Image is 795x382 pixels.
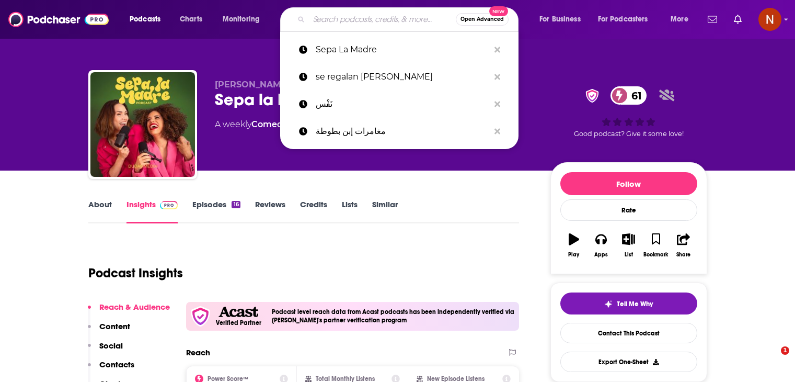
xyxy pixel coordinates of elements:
[88,302,170,321] button: Reach & Audience
[758,8,781,31] span: Logged in as AdelNBM
[560,227,587,264] button: Play
[615,227,642,264] button: List
[316,118,489,145] p: مغامرات إبن بطوطة
[160,201,178,209] img: Podchaser Pro
[621,86,647,105] span: 61
[560,352,697,372] button: Export One-Sheet
[316,63,489,91] p: se regalan dudas
[316,36,489,63] p: Sepa La Madre
[255,199,285,223] a: Reviews
[560,199,697,221] div: Rate
[99,302,170,312] p: Reach & Audience
[642,227,670,264] button: Bookmark
[582,89,602,103] img: verified Badge
[88,199,112,223] a: About
[604,300,613,308] img: tell me why sparkle
[8,9,109,29] img: Podchaser - Follow, Share and Rate Podcasts
[190,306,211,327] img: verfied icon
[591,11,663,28] button: open menu
[587,227,615,264] button: Apps
[342,199,358,223] a: Lists
[280,118,519,145] a: مغامرات إبن بطوطة
[290,7,528,31] div: Search podcasts, credits, & more...
[99,359,134,369] p: Contacts
[223,12,260,27] span: Monitoring
[568,252,579,258] div: Play
[280,91,519,118] a: نَفْس
[676,252,690,258] div: Share
[560,172,697,195] button: Follow
[372,199,398,223] a: Similar
[99,341,123,351] p: Social
[643,252,668,258] div: Bookmark
[180,12,202,27] span: Charts
[670,227,697,264] button: Share
[617,300,653,308] span: Tell Me Why
[460,17,504,22] span: Open Advanced
[758,8,781,31] img: User Profile
[99,321,130,331] p: Content
[251,119,287,129] a: Comedy
[232,201,240,208] div: 16
[663,11,701,28] button: open menu
[625,252,633,258] div: List
[309,11,456,28] input: Search podcasts, credits, & more...
[456,13,509,26] button: Open AdvancedNew
[280,63,519,91] a: se regalan [PERSON_NAME]
[272,308,515,324] h4: Podcast level reach data from Acast podcasts has been independently verified via [PERSON_NAME]'s ...
[704,10,721,28] a: Show notifications dropdown
[550,80,707,144] div: verified Badge61Good podcast? Give it some love!
[215,80,319,89] span: [PERSON_NAME] Media
[90,72,195,177] img: Sepa la Madre
[758,8,781,31] button: Show profile menu
[598,12,648,27] span: For Podcasters
[560,293,697,314] button: tell me why sparkleTell Me Why
[574,130,684,138] span: Good podcast? Give it some love!
[594,252,608,258] div: Apps
[88,265,183,281] h1: Podcast Insights
[215,11,273,28] button: open menu
[759,346,785,372] iframe: Intercom live chat
[316,91,489,118] p: نَفْس
[130,12,160,27] span: Podcasts
[671,12,688,27] span: More
[300,199,327,223] a: Credits
[539,12,581,27] span: For Business
[173,11,209,28] a: Charts
[88,341,123,360] button: Social
[489,6,508,16] span: New
[215,118,387,131] div: A weekly podcast
[88,359,134,379] button: Contacts
[122,11,174,28] button: open menu
[192,199,240,223] a: Episodes16
[88,321,130,341] button: Content
[532,11,594,28] button: open menu
[781,346,789,355] span: 1
[126,199,178,223] a: InsightsPodchaser Pro
[730,10,746,28] a: Show notifications dropdown
[218,307,258,318] img: Acast
[280,36,519,63] a: Sepa La Madre
[560,323,697,343] a: Contact This Podcast
[216,320,261,326] h5: Verified Partner
[610,86,647,105] a: 61
[186,347,210,357] h2: Reach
